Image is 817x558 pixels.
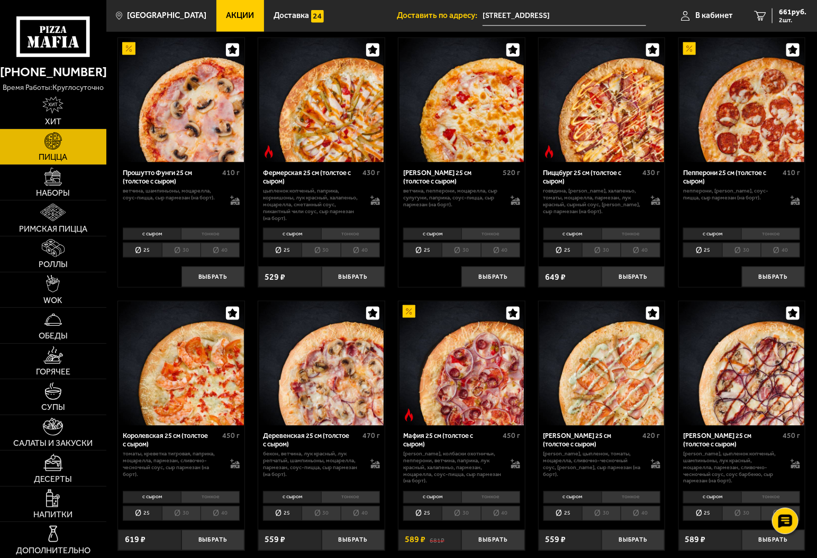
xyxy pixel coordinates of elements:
[442,506,480,521] li: 30
[779,17,806,23] span: 2 шт.
[36,189,70,197] span: Наборы
[430,536,444,544] s: 681 ₽
[582,506,621,521] li: 30
[543,145,556,158] img: Острое блюдо
[398,38,525,163] a: Прошутто Формаджио 25 см (толстое с сыром)
[621,243,660,258] li: 40
[539,38,665,163] a: Острое блюдоПиццбург 25 см (толстое с сыром)
[263,491,321,504] li: с сыром
[127,12,206,20] span: [GEOGRAPHIC_DATA]
[602,228,660,240] li: тонкое
[683,506,722,521] li: 25
[263,506,302,521] li: 25
[442,243,480,258] li: 30
[403,491,461,504] li: с сыром
[123,506,161,521] li: 25
[461,530,524,551] button: Выбрать
[742,530,805,551] button: Выбрать
[783,168,800,177] span: 410 г
[679,38,805,163] a: АкционныйПепперони 25 см (толстое с сыром)
[123,169,220,185] div: Прошутто Фунги 25 см (толстое с сыром)
[36,368,70,376] span: Горячее
[722,506,761,521] li: 30
[181,491,240,504] li: тонкое
[341,243,380,258] li: 40
[761,243,800,258] li: 40
[398,301,525,426] a: АкционныйОстрое блюдоМафия 25 см (толстое с сыром)
[39,260,68,269] span: Роллы
[322,530,385,551] button: Выбрать
[741,228,800,240] li: тонкое
[722,243,761,258] li: 30
[123,432,220,449] div: Королевская 25 см (толстое с сыром)
[683,42,696,55] img: Акционный
[263,188,362,222] p: цыпленок копченый, паприка, корнишоны, лук красный, халапеньо, моцарелла, сметанный соус, пикантн...
[783,432,800,441] span: 450 г
[181,228,240,240] li: тонкое
[481,243,520,258] li: 40
[125,536,146,544] span: 619 ₽
[119,301,244,426] img: Королевская 25 см (толстое с сыром)
[483,6,646,26] input: Ваш адрес доставки
[302,243,340,258] li: 30
[621,506,660,521] li: 40
[322,267,385,287] button: Выбрать
[481,506,520,521] li: 40
[118,301,244,426] a: Королевская 25 см (толстое с сыром)
[302,506,340,521] li: 30
[403,188,502,208] p: ветчина, пепперони, моцарелла, сыр сулугуни, паприка, соус-пицца, сыр пармезан (на борт).
[539,301,664,426] img: Чикен Ранч 25 см (толстое с сыром)
[403,305,415,318] img: Акционный
[33,510,72,519] span: Напитки
[683,432,780,449] div: [PERSON_NAME] 25 см (толстое с сыром)
[123,451,222,478] p: томаты, креветка тигровая, паприка, моцарелла, пармезан, сливочно-чесночный соус, сыр пармезан (н...
[683,451,782,485] p: [PERSON_NAME], цыпленок копченый, шампиньоны, лук красный, моцарелла, пармезан, сливочно-чесночны...
[39,332,68,340] span: Обеды
[341,506,380,521] li: 40
[258,38,385,163] a: Острое блюдоФермерская 25 см (толстое с сыром)
[403,432,500,449] div: Мафия 25 см (толстое с сыром)
[400,301,524,426] img: Мафия 25 см (толстое с сыром)
[41,403,65,411] span: Супы
[362,168,380,177] span: 430 г
[258,301,385,426] a: Деревенская 25 см (толстое с сыром)
[226,12,254,20] span: Акции
[274,12,309,20] span: Доставка
[461,491,520,504] li: тонкое
[405,536,425,544] span: 589 ₽
[602,491,660,504] li: тонкое
[123,491,181,504] li: с сыром
[683,491,741,504] li: с сыром
[741,491,800,504] li: тонкое
[122,42,135,55] img: Акционный
[643,168,660,177] span: 430 г
[779,8,806,16] span: 661 руб.
[545,273,566,281] span: 649 ₽
[461,267,524,287] button: Выбрать
[222,432,240,441] span: 450 г
[543,506,582,521] li: 25
[362,432,380,441] span: 470 г
[582,243,621,258] li: 30
[403,169,500,185] div: [PERSON_NAME] 25 см (толстое с сыром)
[263,228,321,240] li: с сыром
[683,188,782,202] p: пепперони, [PERSON_NAME], соус-пицца, сыр пармезан (на борт).
[321,491,380,504] li: тонкое
[123,188,222,202] p: ветчина, шампиньоны, моцарелла, соус-пицца, сыр пармезан (на борт).
[123,228,181,240] li: с сыром
[683,228,741,240] li: с сыром
[503,432,520,441] span: 450 г
[461,228,520,240] li: тонкое
[685,536,706,544] span: 589 ₽
[45,117,61,126] span: Хит
[118,38,244,163] a: АкционныйПрошутто Фунги 25 см (толстое с сыром)
[181,267,244,287] button: Выбрать
[679,38,804,163] img: Пепперони 25 см (толстое с сыром)
[543,188,642,215] p: говядина, [PERSON_NAME], халапеньо, томаты, моцарелла, пармезан, лук красный, сырный соус, [PERSO...
[539,38,664,163] img: Пиццбург 25 см (толстое с сыром)
[262,145,275,158] img: Острое блюдо
[321,228,380,240] li: тонкое
[695,12,733,20] span: В кабинет
[162,243,201,258] li: 30
[19,225,87,233] span: Римская пицца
